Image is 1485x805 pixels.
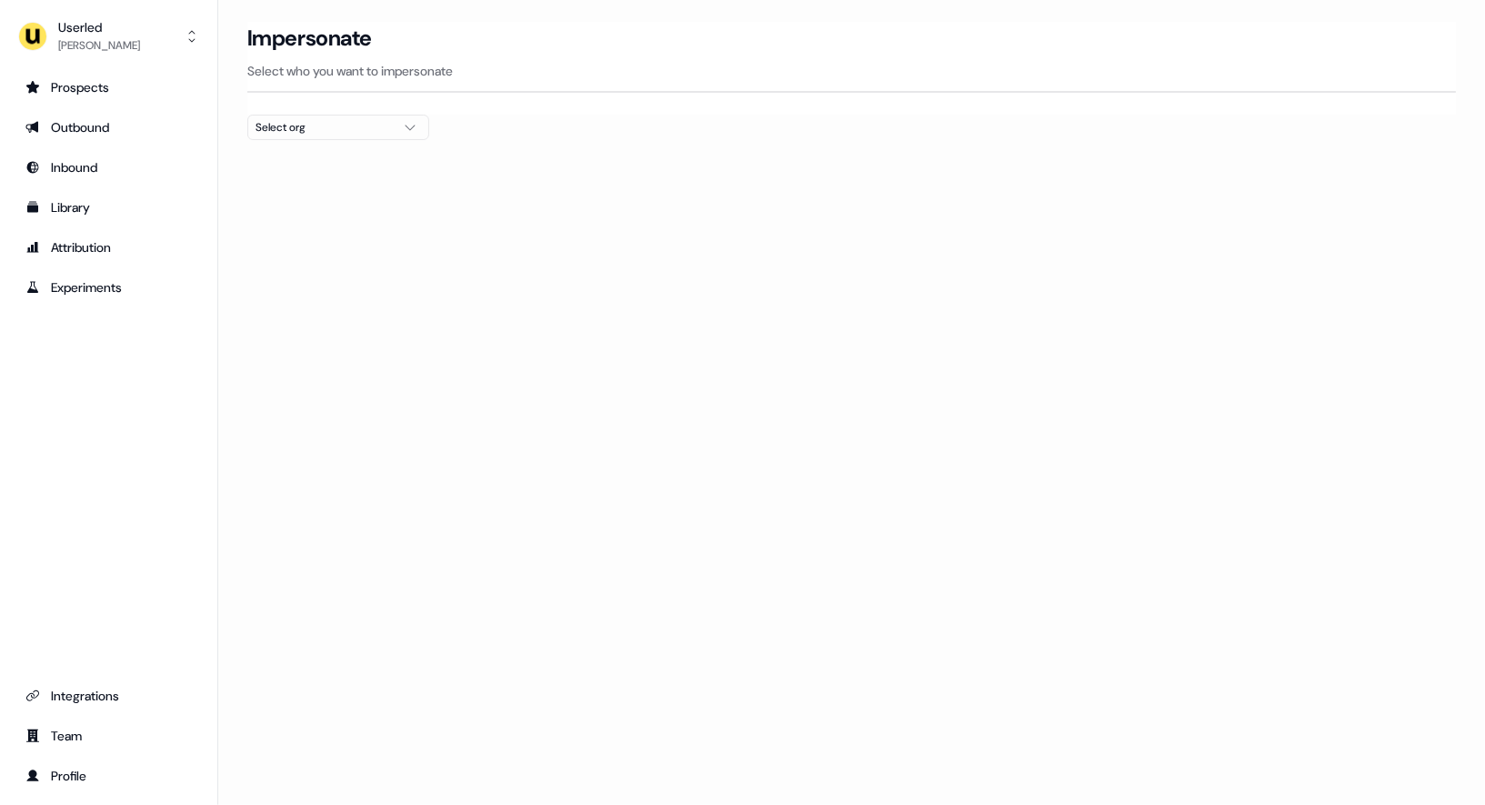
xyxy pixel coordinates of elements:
a: Go to Inbound [15,153,203,182]
a: Go to outbound experience [15,113,203,142]
div: Library [25,198,192,216]
button: Select org [247,115,429,140]
h3: Impersonate [247,25,372,52]
div: Team [25,727,192,745]
div: Outbound [25,118,192,136]
button: Userled[PERSON_NAME] [15,15,203,58]
a: Go to integrations [15,681,203,710]
a: Go to experiments [15,273,203,302]
div: Userled [58,18,140,36]
div: Select org [256,118,392,136]
p: Select who you want to impersonate [247,62,1456,80]
a: Go to attribution [15,233,203,262]
a: Go to templates [15,193,203,222]
div: Attribution [25,238,192,257]
div: Profile [25,767,192,785]
a: Go to profile [15,761,203,790]
div: [PERSON_NAME] [58,36,140,55]
div: Integrations [25,687,192,705]
a: Go to prospects [15,73,203,102]
div: Prospects [25,78,192,96]
div: Inbound [25,158,192,176]
a: Go to team [15,721,203,750]
div: Experiments [25,278,192,297]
